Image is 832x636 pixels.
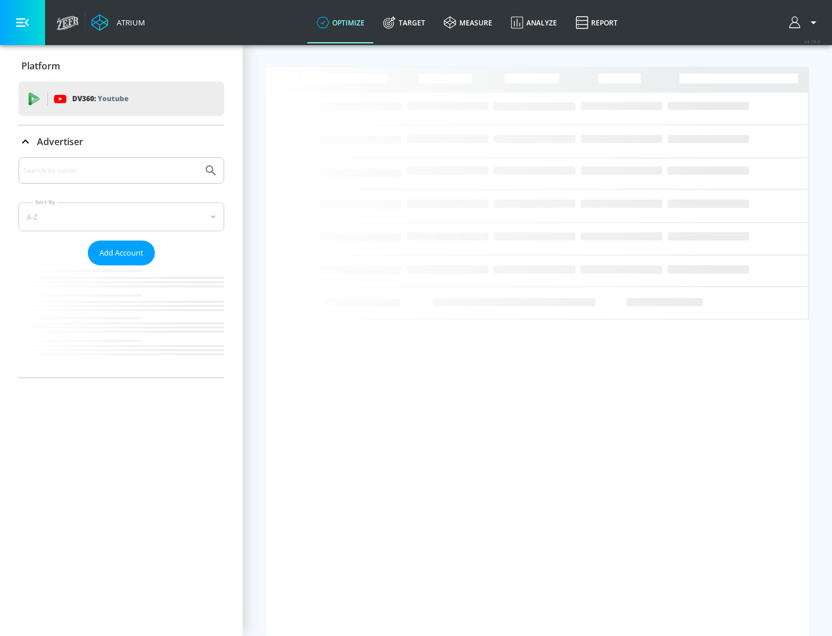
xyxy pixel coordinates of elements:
div: A-Z [18,202,224,231]
div: Atrium [112,17,145,28]
a: measure [434,2,502,43]
div: Advertiser [18,157,224,378]
span: Add Account [99,246,143,260]
div: Advertiser [18,125,224,158]
input: Search by name [23,163,198,178]
a: Target [374,2,434,43]
a: Analyze [502,2,566,43]
a: optimize [307,2,374,43]
a: Atrium [91,14,145,31]
p: Youtube [98,93,128,105]
a: Report [566,2,627,43]
div: DV360: Youtube [18,82,224,116]
nav: list of Advertiser [18,265,224,378]
p: DV360: [72,93,128,105]
p: Advertiser [37,135,83,148]
p: Platform [21,60,60,72]
label: Sort By [33,198,58,206]
button: Add Account [88,241,155,265]
div: Platform [18,50,224,82]
span: v 4.19.0 [804,38,820,45]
